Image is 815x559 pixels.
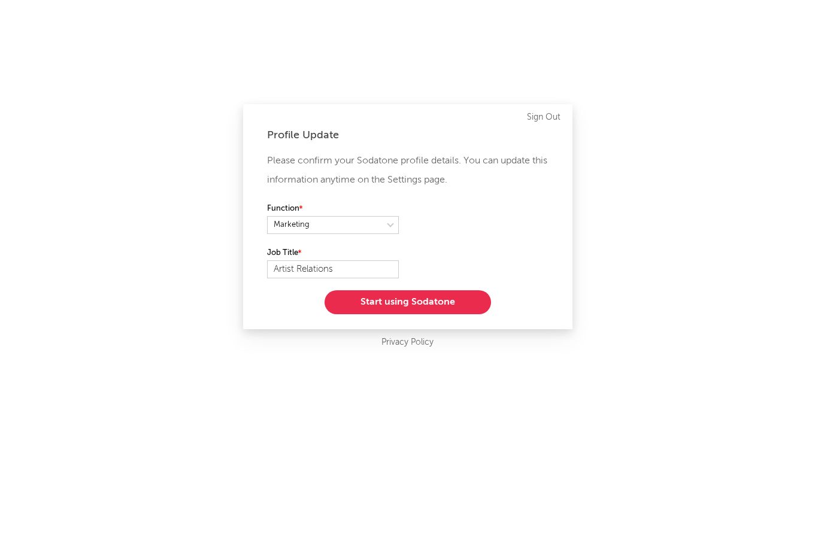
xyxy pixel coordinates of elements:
p: Please confirm your Sodatone profile details. You can update this information anytime on the Sett... [267,151,549,190]
button: Start using Sodatone [325,290,491,314]
a: Privacy Policy [381,335,434,350]
a: Sign Out [527,110,560,124]
label: Job Title [267,246,399,260]
div: Profile Update [267,128,549,142]
label: Function [267,202,399,216]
